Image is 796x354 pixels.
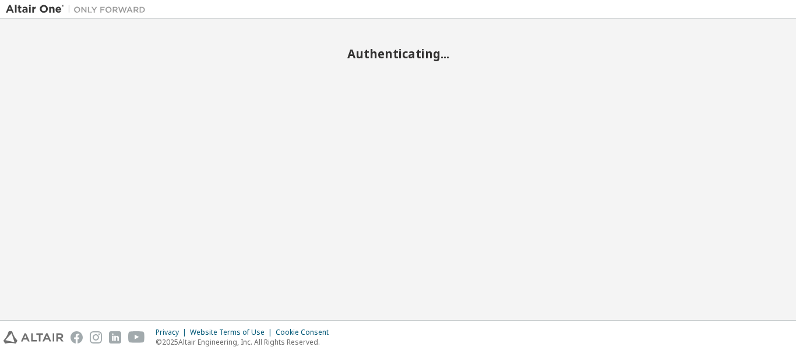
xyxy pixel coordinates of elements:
img: linkedin.svg [109,331,121,344]
img: instagram.svg [90,331,102,344]
img: Altair One [6,3,152,15]
img: youtube.svg [128,331,145,344]
div: Cookie Consent [276,328,336,337]
img: facebook.svg [71,331,83,344]
div: Website Terms of Use [190,328,276,337]
div: Privacy [156,328,190,337]
h2: Authenticating... [6,46,790,61]
img: altair_logo.svg [3,331,64,344]
p: © 2025 Altair Engineering, Inc. All Rights Reserved. [156,337,336,347]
